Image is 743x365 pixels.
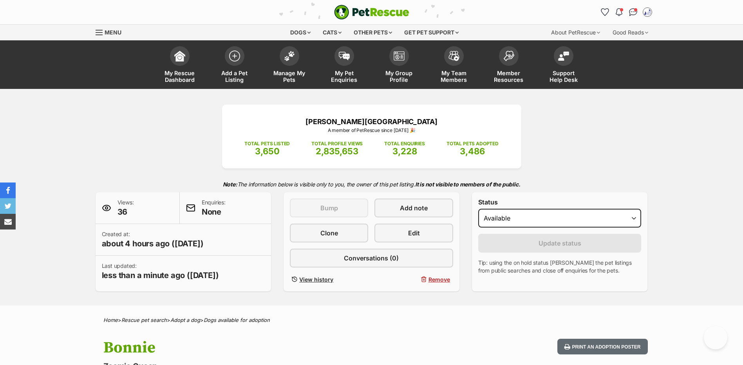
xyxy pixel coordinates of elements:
span: Update status [539,239,581,248]
span: Conversations (0) [344,253,399,263]
p: TOTAL PROFILE VIEWS [311,140,363,147]
span: My Team Members [436,70,472,83]
img: chat-41dd97257d64d25036548639549fe6c8038ab92f7586957e7f3b1b290dea8141.svg [629,8,637,16]
a: Edit [374,224,453,242]
p: Enquiries: [202,199,226,217]
span: Support Help Desk [546,70,581,83]
span: My Rescue Dashboard [162,70,197,83]
span: View history [299,275,333,284]
strong: It is not visible to members of the public. [415,181,521,188]
p: TOTAL PETS LISTED [244,140,290,147]
p: Last updated: [102,262,219,281]
span: Clone [320,228,338,238]
img: team-members-icon-5396bd8760b3fe7c0b43da4ab00e1e3bb1a5d9ba89233759b79545d2d3fc5d0d.svg [448,51,459,61]
a: Manage My Pets [262,42,317,89]
div: Dogs [285,25,316,40]
ul: Account quick links [599,6,654,18]
a: Clone [290,224,368,242]
img: group-profile-icon-3fa3cf56718a62981997c0bc7e787c4b2cf8bcc04b72c1350f741eb67cf2f40e.svg [394,51,405,61]
img: notifications-46538b983faf8c2785f20acdc204bb7945ddae34d4c08c2a6579f10ce5e182be.svg [616,8,622,16]
a: Home [103,317,118,323]
p: Created at: [102,230,204,249]
span: Member Resources [491,70,526,83]
a: PetRescue [334,5,409,20]
button: My account [641,6,654,18]
a: My Rescue Dashboard [152,42,207,89]
span: Add a Pet Listing [217,70,252,83]
p: TOTAL PETS ADOPTED [447,140,499,147]
a: Adopt a dog [170,317,200,323]
span: about 4 hours ago ([DATE]) [102,238,204,249]
a: Rescue pet search [121,317,167,323]
p: The information below is visible only to you, the owner of this pet listing. [96,176,648,192]
label: Status [478,199,642,206]
span: Bump [320,203,338,213]
a: My Pet Enquiries [317,42,372,89]
img: manage-my-pets-icon-02211641906a0b7f246fdf0571729dbe1e7629f14944591b6c1af311fb30b64b.svg [284,51,295,61]
button: Remove [374,274,453,285]
button: Bump [290,199,368,217]
button: Notifications [613,6,625,18]
img: Shelter Staff profile pic [644,8,651,16]
span: Add note [400,203,428,213]
h1: Bonnie [103,339,435,357]
img: pet-enquiries-icon-7e3ad2cf08bfb03b45e93fb7055b45f3efa6380592205ae92323e6603595dc1f.svg [339,52,350,60]
div: Cats [317,25,347,40]
span: My Group Profile [381,70,417,83]
button: Update status [478,234,642,253]
a: Member Resources [481,42,536,89]
span: 3,650 [255,146,280,156]
div: > > > [84,317,660,323]
a: Add a Pet Listing [207,42,262,89]
img: member-resources-icon-8e73f808a243e03378d46382f2149f9095a855e16c252ad45f914b54edf8863c.svg [503,51,514,61]
iframe: Help Scout Beacon - Open [704,326,727,349]
span: Manage My Pets [272,70,307,83]
a: Conversations [627,6,640,18]
a: Menu [96,25,127,39]
img: help-desk-icon-fdf02630f3aa405de69fd3d07c3f3aa587a6932b1a1747fa1d2bba05be0121f9.svg [558,51,569,61]
p: Tip: using the on hold status [PERSON_NAME] the pet listings from public searches and close off e... [478,259,642,275]
strong: Note: [223,181,237,188]
a: Support Help Desk [536,42,591,89]
a: View history [290,274,368,285]
p: TOTAL ENQUIRIES [384,140,425,147]
span: My Pet Enquiries [327,70,362,83]
span: Edit [408,228,420,238]
p: Views: [118,199,134,217]
span: Remove [428,275,450,284]
span: Menu [105,29,121,36]
img: dashboard-icon-eb2f2d2d3e046f16d808141f083e7271f6b2e854fb5c12c21221c1fb7104beca.svg [174,51,185,61]
div: About PetRescue [546,25,606,40]
img: logo-e224e6f780fb5917bec1dbf3a21bbac754714ae5b6737aabdf751b685950b380.svg [334,5,409,20]
a: Conversations (0) [290,249,453,267]
a: Add note [374,199,453,217]
a: My Team Members [427,42,481,89]
div: Other pets [348,25,398,40]
p: A member of PetRescue since [DATE] 🎉 [234,127,510,134]
div: Good Reads [607,25,654,40]
span: 3,486 [460,146,485,156]
button: Print an adoption poster [557,339,647,355]
span: 3,228 [392,146,417,156]
span: 36 [118,206,134,217]
p: [PERSON_NAME][GEOGRAPHIC_DATA] [234,116,510,127]
a: Dogs available for adoption [204,317,270,323]
a: My Group Profile [372,42,427,89]
div: Get pet support [399,25,464,40]
span: 2,835,653 [316,146,358,156]
span: less than a minute ago ([DATE]) [102,270,219,281]
span: None [202,206,226,217]
img: add-pet-listing-icon-0afa8454b4691262ce3f59096e99ab1cd57d4a30225e0717b998d2c9b9846f56.svg [229,51,240,61]
a: Favourites [599,6,611,18]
